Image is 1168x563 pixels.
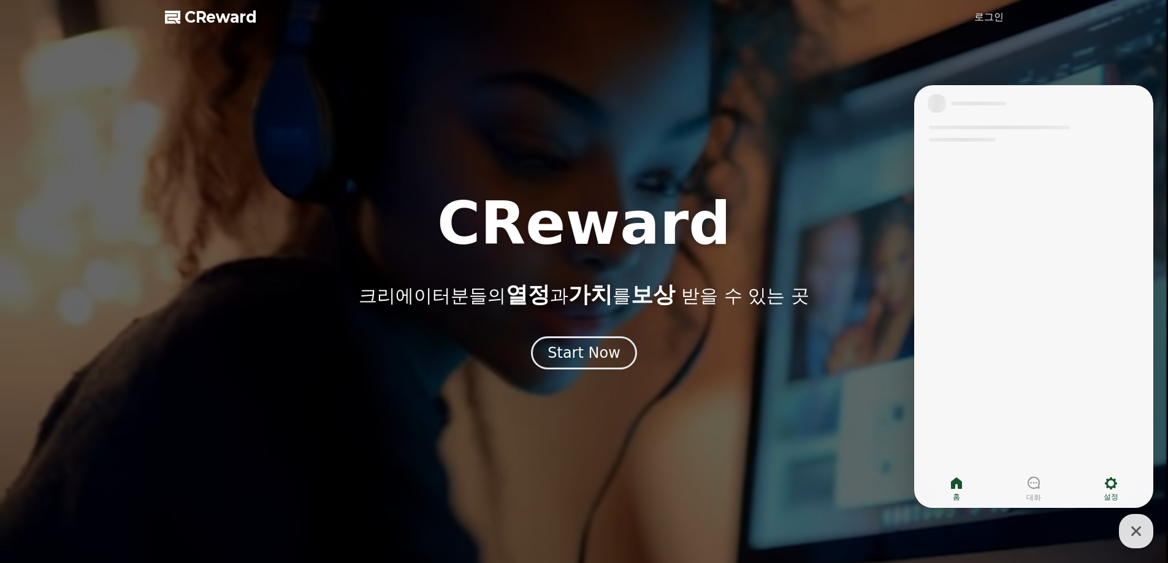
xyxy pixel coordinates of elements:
[531,349,637,360] a: Start Now
[165,7,257,27] a: CReward
[974,10,1004,25] a: 로그인
[185,7,257,27] span: CReward
[531,336,637,369] button: Start Now
[631,282,675,307] span: 보상
[548,343,620,363] div: Start Now
[568,282,613,307] span: 가치
[914,85,1153,508] iframe: Channel chat
[359,282,809,307] p: 크리에이터분들의 과 를 받을 수 있는 곳
[506,282,550,307] span: 열정
[437,194,731,253] h1: CReward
